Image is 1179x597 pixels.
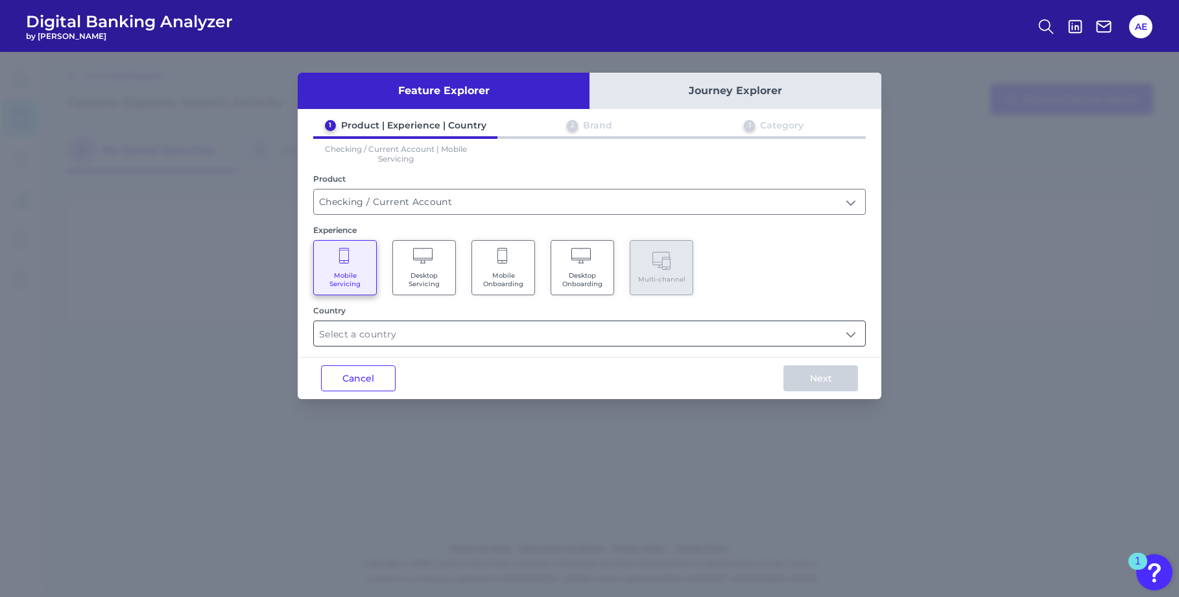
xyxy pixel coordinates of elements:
span: Mobile Onboarding [479,271,528,288]
div: Product | Experience | Country [341,119,486,131]
button: AE [1129,15,1152,38]
button: Journey Explorer [589,73,881,109]
button: Mobile Onboarding [471,240,535,295]
div: Experience [313,225,866,235]
div: Product [313,174,866,184]
div: 1 [1135,561,1141,578]
button: Multi-channel [630,240,693,295]
span: Digital Banking Analyzer [26,12,233,31]
div: Country [313,306,866,315]
button: Open Resource Center, 1 new notification [1136,554,1173,591]
div: Category [760,119,804,131]
button: Cancel [321,365,396,391]
button: Desktop Onboarding [551,240,614,295]
button: Next [783,365,858,391]
button: Feature Explorer [298,73,589,109]
div: Brand [583,119,612,131]
button: Mobile Servicing [313,240,377,295]
span: by [PERSON_NAME] [26,31,233,41]
button: Desktop Servicing [392,240,456,295]
div: 2 [567,120,578,131]
span: Desktop Servicing [399,271,449,288]
span: Mobile Servicing [320,271,370,288]
span: Desktop Onboarding [558,271,607,288]
div: 3 [744,120,755,131]
input: Select a country [314,321,865,346]
div: 1 [325,120,336,131]
span: Multi-channel [638,275,685,284]
p: Checking / Current Account | Mobile Servicing [313,144,479,164]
